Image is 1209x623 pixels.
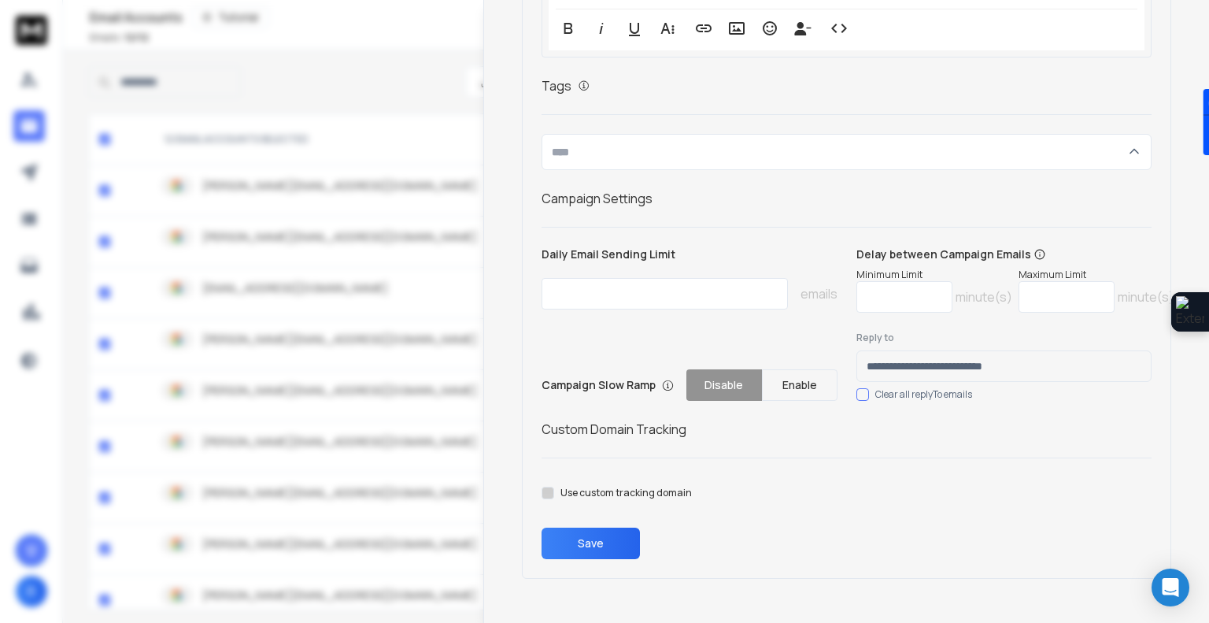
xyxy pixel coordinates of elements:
button: Insert Link (Ctrl+K) [689,13,719,44]
button: Insert Image (Ctrl+P) [722,13,752,44]
p: Minimum Limit [856,269,1012,281]
h1: Tags [542,76,571,95]
p: Campaign Slow Ramp [542,377,674,393]
h1: Custom Domain Tracking [542,420,1152,439]
p: minute(s) [1118,287,1174,306]
button: Emoticons [755,13,785,44]
button: Disable [686,369,762,401]
label: Use custom tracking domain [560,487,692,499]
p: Maximum Limit [1019,269,1174,281]
div: Open Intercom Messenger [1152,569,1189,606]
button: Bold (Ctrl+B) [553,13,583,44]
button: Insert Unsubscribe Link [788,13,818,44]
p: minute(s) [956,287,1012,306]
img: Extension Icon [1176,296,1204,328]
button: Code View [824,13,854,44]
p: emails [800,284,837,303]
p: Daily Email Sending Limit [542,247,837,269]
h1: Campaign Settings [542,189,1152,208]
button: More Text [653,13,682,44]
button: Enable [762,369,837,401]
label: Reply to [856,332,1152,344]
button: Save [542,528,640,559]
p: Delay between Campaign Emails [856,247,1174,262]
label: Clear all replyTo emails [875,388,972,401]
